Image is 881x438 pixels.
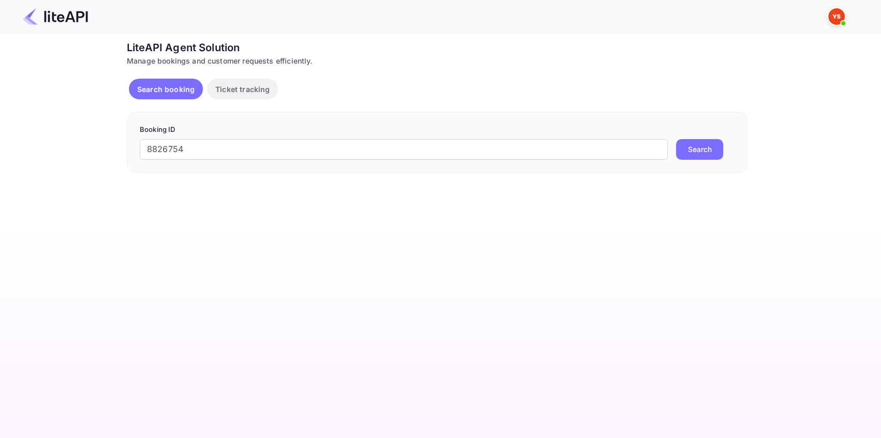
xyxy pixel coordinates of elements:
[23,8,88,25] img: LiteAPI Logo
[140,125,735,135] p: Booking ID
[828,8,845,25] img: Yandex Support
[127,55,748,66] div: Manage bookings and customer requests efficiently.
[215,84,270,95] p: Ticket tracking
[137,84,195,95] p: Search booking
[676,139,723,160] button: Search
[127,40,748,55] div: LiteAPI Agent Solution
[140,139,668,160] input: Enter Booking ID (e.g., 63782194)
